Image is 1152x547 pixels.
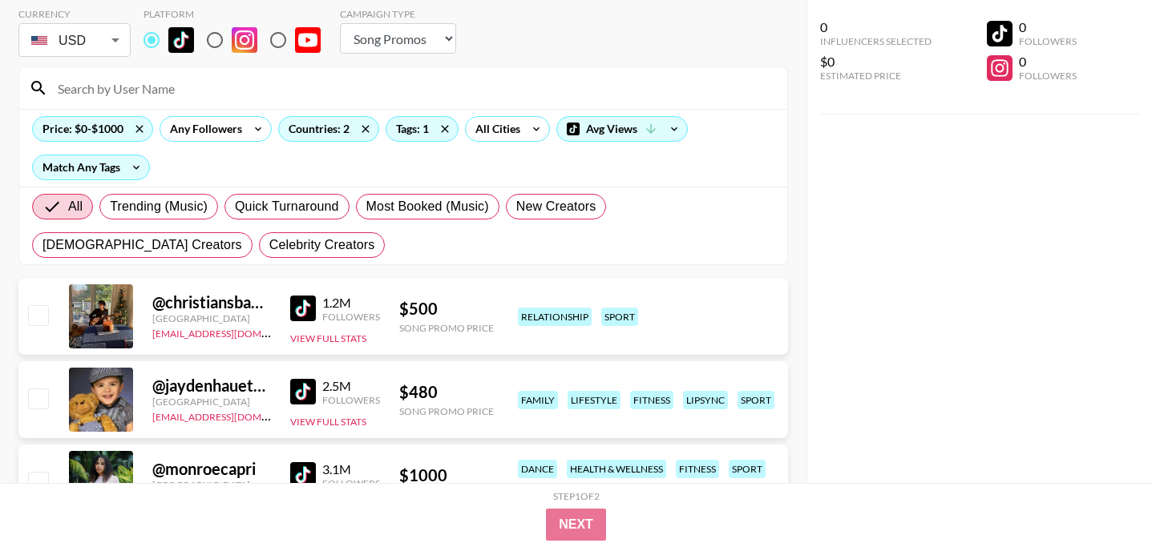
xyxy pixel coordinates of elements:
button: View Full Stats [290,416,366,428]
div: 2.5M [322,378,380,394]
div: Campaign Type [340,8,456,20]
button: Next [546,509,606,541]
div: Estimated Price [820,70,932,82]
span: [DEMOGRAPHIC_DATA] Creators [42,235,242,255]
div: lipsync [683,391,728,409]
div: $ 1000 [399,465,494,485]
div: Avg Views [557,117,687,141]
span: All [68,197,83,216]
div: USD [22,26,127,54]
span: Most Booked (Music) [366,197,489,216]
div: fitness [630,391,673,409]
img: TikTok [290,462,316,488]
div: Followers [322,477,380,489]
div: Song Promo Price [399,405,494,417]
div: sport [729,460,766,478]
div: Price: $0-$1000 [33,117,152,141]
div: health & wellness [567,460,666,478]
div: $ 480 [399,382,494,402]
div: Countries: 2 [279,117,378,141]
div: Step 1 of 2 [553,490,600,502]
div: relationship [518,308,592,326]
div: $0 [820,54,932,70]
a: [EMAIL_ADDRESS][DOMAIN_NAME] [152,408,313,423]
div: 0 [1019,19,1077,35]
div: [GEOGRAPHIC_DATA] [152,312,271,324]
span: New Creators [516,197,596,216]
div: @ monroecapri [152,459,271,479]
div: Influencers Selected [820,35,932,47]
div: [GEOGRAPHIC_DATA] [152,479,271,491]
div: sport [601,308,638,326]
div: 1.2M [322,295,380,311]
iframe: Drift Widget Chat Controller [1072,467,1133,528]
div: lifestyle [568,391,620,409]
div: sport [738,391,774,409]
div: Currency [18,8,131,20]
a: [EMAIL_ADDRESS][DOMAIN_NAME] [152,324,313,340]
div: @ christiansbanned [152,292,271,312]
div: $ 500 [399,299,494,319]
div: Tags: 1 [386,117,458,141]
div: Song Promo Price [399,322,494,334]
img: TikTok [290,379,316,404]
input: Search by User Name [48,75,778,101]
div: Followers [1019,70,1077,82]
div: fitness [676,460,719,478]
div: Followers [322,311,380,323]
div: dance [518,460,557,478]
button: View Full Stats [290,332,366,344]
div: 3.1M [322,461,380,477]
div: @ jaydenhaueterofficial [152,376,271,396]
img: Instagram [232,27,257,53]
div: Followers [322,394,380,406]
div: Platform [143,8,333,20]
div: 0 [820,19,932,35]
span: Celebrity Creators [269,235,375,255]
div: All Cities [466,117,523,141]
span: Trending (Music) [110,197,208,216]
div: family [518,391,558,409]
div: Followers [1019,35,1077,47]
img: TikTok [290,296,316,321]
div: Any Followers [160,117,245,141]
div: Match Any Tags [33,155,149,179]
span: Quick Turnaround [235,197,339,216]
div: [GEOGRAPHIC_DATA] [152,396,271,408]
img: YouTube [295,27,321,53]
div: 0 [1019,54,1077,70]
img: TikTok [168,27,194,53]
